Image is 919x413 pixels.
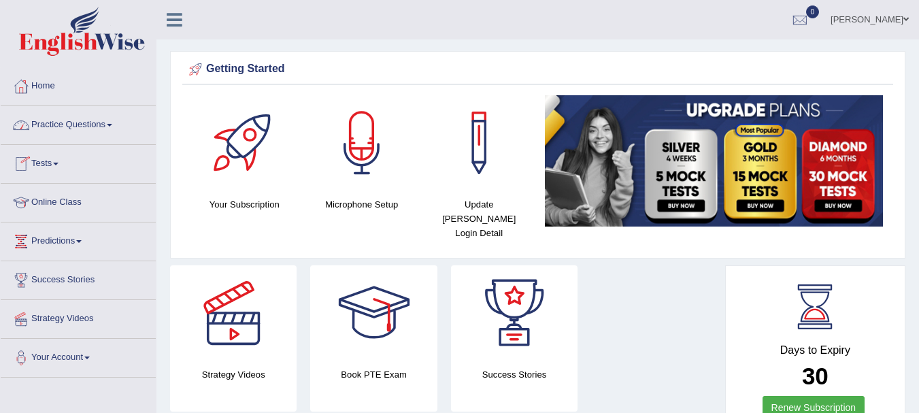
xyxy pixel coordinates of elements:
[802,363,829,389] b: 30
[545,95,884,227] img: small5.jpg
[806,5,820,18] span: 0
[1,67,156,101] a: Home
[170,367,297,382] h4: Strategy Videos
[1,339,156,373] a: Your Account
[310,367,437,382] h4: Book PTE Exam
[1,222,156,257] a: Predictions
[186,59,890,80] div: Getting Started
[451,367,578,382] h4: Success Stories
[1,261,156,295] a: Success Stories
[427,197,531,240] h4: Update [PERSON_NAME] Login Detail
[310,197,414,212] h4: Microphone Setup
[193,197,297,212] h4: Your Subscription
[1,145,156,179] a: Tests
[1,106,156,140] a: Practice Questions
[741,344,890,357] h4: Days to Expiry
[1,300,156,334] a: Strategy Videos
[1,184,156,218] a: Online Class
